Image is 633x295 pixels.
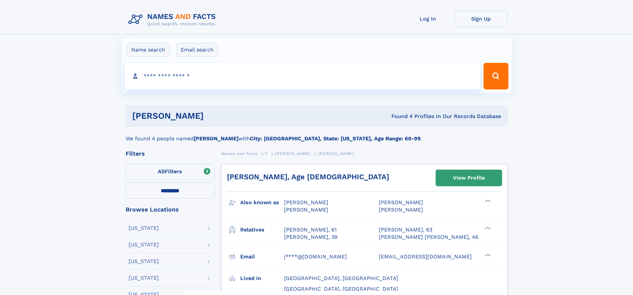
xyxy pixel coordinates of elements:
[125,63,481,89] input: search input
[284,207,328,213] span: [PERSON_NAME]
[284,275,398,281] span: [GEOGRAPHIC_DATA], [GEOGRAPHIC_DATA]
[129,275,159,281] div: [US_STATE]
[297,113,501,120] div: Found 4 Profiles In Our Records Database
[132,112,298,120] h1: [PERSON_NAME]
[240,197,284,208] h3: Also known as
[284,226,337,233] a: [PERSON_NAME], 61
[221,149,258,158] a: Names and Facts
[127,43,169,57] label: Name search
[240,251,284,262] h3: Email
[126,151,215,157] div: Filters
[265,149,268,158] a: F
[129,225,159,231] div: [US_STATE]
[176,43,218,57] label: Email search
[483,63,508,89] button: Search Button
[284,286,398,292] span: [GEOGRAPHIC_DATA], [GEOGRAPHIC_DATA]
[379,226,432,233] a: [PERSON_NAME], 63
[284,233,338,241] a: [PERSON_NAME], 39
[129,259,159,264] div: [US_STATE]
[318,151,354,156] span: [PERSON_NAME]
[483,253,491,257] div: ❯
[284,199,328,206] span: [PERSON_NAME]
[126,11,221,29] img: Logo Names and Facts
[240,273,284,284] h3: Lived in
[126,164,215,180] label: Filters
[436,170,502,186] a: View Profile
[379,199,423,206] span: [PERSON_NAME]
[453,170,485,186] div: View Profile
[194,135,239,142] b: [PERSON_NAME]
[240,224,284,235] h3: Relatives
[129,242,159,247] div: [US_STATE]
[483,199,491,203] div: ❯
[126,207,215,213] div: Browse Locations
[265,151,268,156] span: F
[401,11,455,27] a: Log In
[379,253,472,260] span: [EMAIL_ADDRESS][DOMAIN_NAME]
[275,151,311,156] span: [PERSON_NAME]
[250,135,421,142] b: City: [GEOGRAPHIC_DATA], State: [US_STATE], Age Range: 60-99
[227,173,389,181] a: [PERSON_NAME], Age [DEMOGRAPHIC_DATA]
[158,168,165,175] span: All
[379,233,478,241] a: [PERSON_NAME] [PERSON_NAME], 46
[483,226,491,230] div: ❯
[275,149,311,158] a: [PERSON_NAME]
[455,11,508,27] a: Sign Up
[126,127,508,143] div: We found 4 people named with .
[379,207,423,213] span: [PERSON_NAME]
